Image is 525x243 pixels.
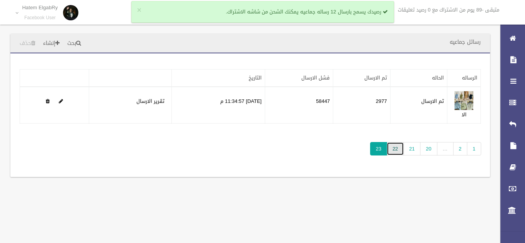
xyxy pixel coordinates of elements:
a: بحث [64,36,84,51]
div: رصيدك يسمح بارسال 12 رساله جماعيه يمكنك الشحن من شاشه الاشتراك. [131,1,394,23]
a: فشل الارسال [301,73,330,83]
button: × [137,7,141,14]
p: Hatem ElgabRy [22,5,58,10]
header: رسائل جماعيه [440,35,490,50]
img: 638903793585750688.jpeg [454,91,473,110]
td: 58447 [265,87,333,124]
a: 21 [404,142,420,155]
a: Edit [454,96,473,106]
th: الرساله [447,69,481,87]
small: Facebook User [22,15,58,21]
a: تم الارسال [364,73,387,83]
span: 23 [370,142,387,155]
td: 2977 [333,87,390,124]
a: 20 [420,142,437,155]
a: Edit [59,96,63,106]
span: … [437,142,454,155]
a: التاريخ [249,73,262,83]
a: 1 [467,142,481,155]
label: تم الارسال [421,97,444,106]
a: 22 [387,142,404,155]
a: الا [462,110,467,119]
a: إنشاء [40,36,63,51]
a: 2 [453,142,467,155]
td: [DATE] 11:34:57 م [171,87,265,124]
a: تقرير الارسال [136,96,164,106]
th: الحاله [390,69,447,87]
